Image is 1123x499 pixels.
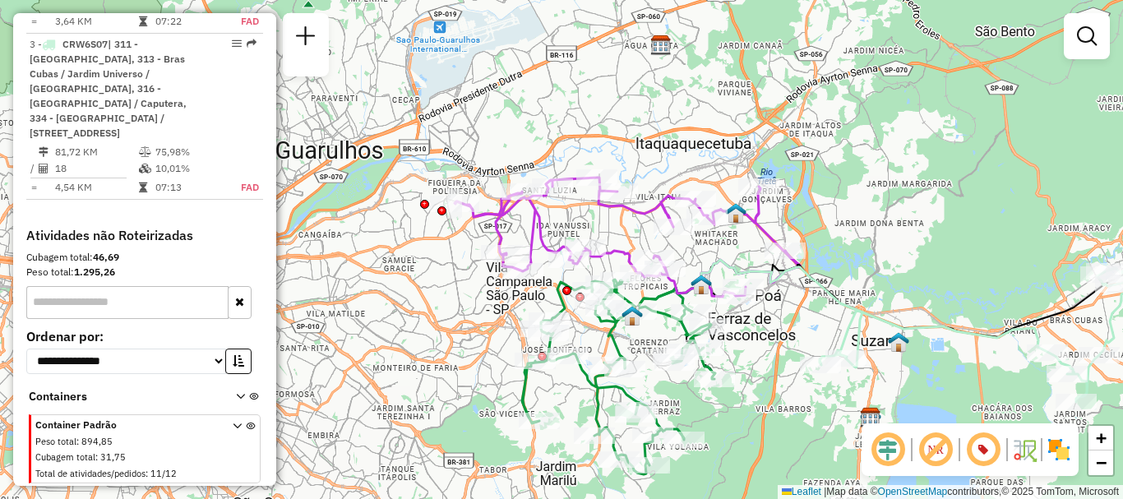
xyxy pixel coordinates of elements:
td: 10,01% [155,160,223,177]
img: 631 UDC Light WCL Cidade Kemel [725,202,746,224]
a: Leaflet [782,486,821,497]
td: 81,72 KM [54,144,138,160]
span: CRW6S07 [62,38,108,50]
img: 630 UDC Light WCL Jardim Santa Helena [888,331,909,353]
strong: 46,69 [93,251,119,263]
em: Opções [232,39,242,49]
td: = [30,13,38,30]
img: CDD Guarulhos [650,35,672,56]
td: FAD [223,13,260,30]
span: Container Padrão [35,418,213,432]
span: − [1096,452,1107,473]
i: % de utilização do peso [139,147,151,157]
span: 11/12 [150,468,177,479]
span: 894,85 [81,436,113,447]
span: Peso total [35,436,76,447]
span: 31,75 [100,451,126,463]
td: / [30,160,38,177]
td: 75,98% [155,144,223,160]
span: | [824,486,826,497]
i: Tempo total em rota [139,183,147,192]
div: Peso total: [26,265,263,280]
img: CDD Suzano [860,407,881,428]
span: Containers [29,388,215,405]
label: Ordenar por: [26,326,263,346]
i: Tempo total em rota [139,16,147,26]
div: Cubagem total: [26,250,263,265]
td: 07:13 [155,179,223,196]
em: Rota exportada [247,39,256,49]
span: 3 - [30,38,187,139]
img: 607 UDC Full Ferraz de Vasconcelos [691,274,712,295]
span: Exibir número da rota [964,430,1003,469]
img: DS Teste [622,305,643,326]
span: Cubagem total [35,451,95,463]
td: 18 [54,160,138,177]
div: Map data © contributors,© 2025 TomTom, Microsoft [778,485,1123,499]
a: Zoom out [1088,450,1113,475]
span: : [146,468,148,479]
span: | 311 - [GEOGRAPHIC_DATA], 313 - Bras Cubas / Jardim Universo / [GEOGRAPHIC_DATA], 316 - [GEOGRAP... [30,38,187,139]
a: Exibir filtros [1070,20,1103,53]
i: Total de Atividades [39,164,49,173]
strong: 1.295,26 [74,266,115,278]
td: = [30,179,38,196]
a: OpenStreetMap [878,486,948,497]
span: Ocultar deslocamento [868,430,908,469]
img: Fluxo de ruas [1011,437,1038,463]
h4: Atividades não Roteirizadas [26,228,263,243]
td: 3,64 KM [54,13,138,30]
a: Zoom in [1088,426,1113,450]
a: Nova sessão e pesquisa [289,20,322,57]
img: Exibir/Ocultar setores [1046,437,1072,463]
td: FAD [223,179,260,196]
i: % de utilização da cubagem [139,164,151,173]
span: : [95,451,98,463]
span: Total de atividades/pedidos [35,468,146,479]
span: + [1096,427,1107,448]
i: Distância Total [39,147,49,157]
td: 4,54 KM [54,179,138,196]
span: : [76,436,79,447]
button: Ordem crescente [225,349,252,374]
span: Exibir NR [916,430,955,469]
td: 07:22 [155,13,223,30]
